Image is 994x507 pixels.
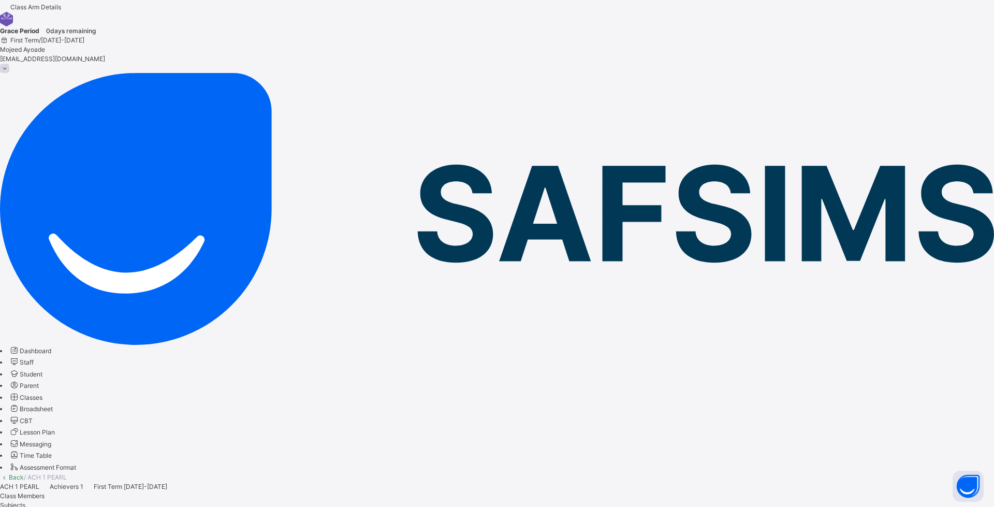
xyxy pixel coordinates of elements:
[20,382,39,389] span: Parent
[20,358,34,366] span: Staff
[20,405,53,413] span: Broadsheet
[9,440,51,448] a: Messaging
[9,370,42,378] a: Student
[9,417,33,425] a: CBT
[9,452,52,459] a: Time Table
[9,473,24,481] a: Back
[20,452,52,459] span: Time Table
[10,3,61,11] span: Class Arm Details
[20,417,33,425] span: CBT
[9,405,53,413] a: Broadsheet
[9,347,51,355] a: Dashboard
[9,463,76,471] a: Assessment Format
[20,428,55,436] span: Lesson Plan
[20,394,42,401] span: Classes
[953,471,984,502] button: Open asap
[20,440,51,448] span: Messaging
[20,370,42,378] span: Student
[9,358,34,366] a: Staff
[46,27,96,35] span: 0 days remaining
[50,483,83,490] span: Achievers 1
[24,473,67,481] span: / ACH 1 PEARL
[9,428,55,436] a: Lesson Plan
[9,382,39,389] a: Parent
[20,463,76,471] span: Assessment Format
[9,394,42,401] a: Classes
[94,483,167,490] span: First Term [DATE]-[DATE]
[20,347,51,355] span: Dashboard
